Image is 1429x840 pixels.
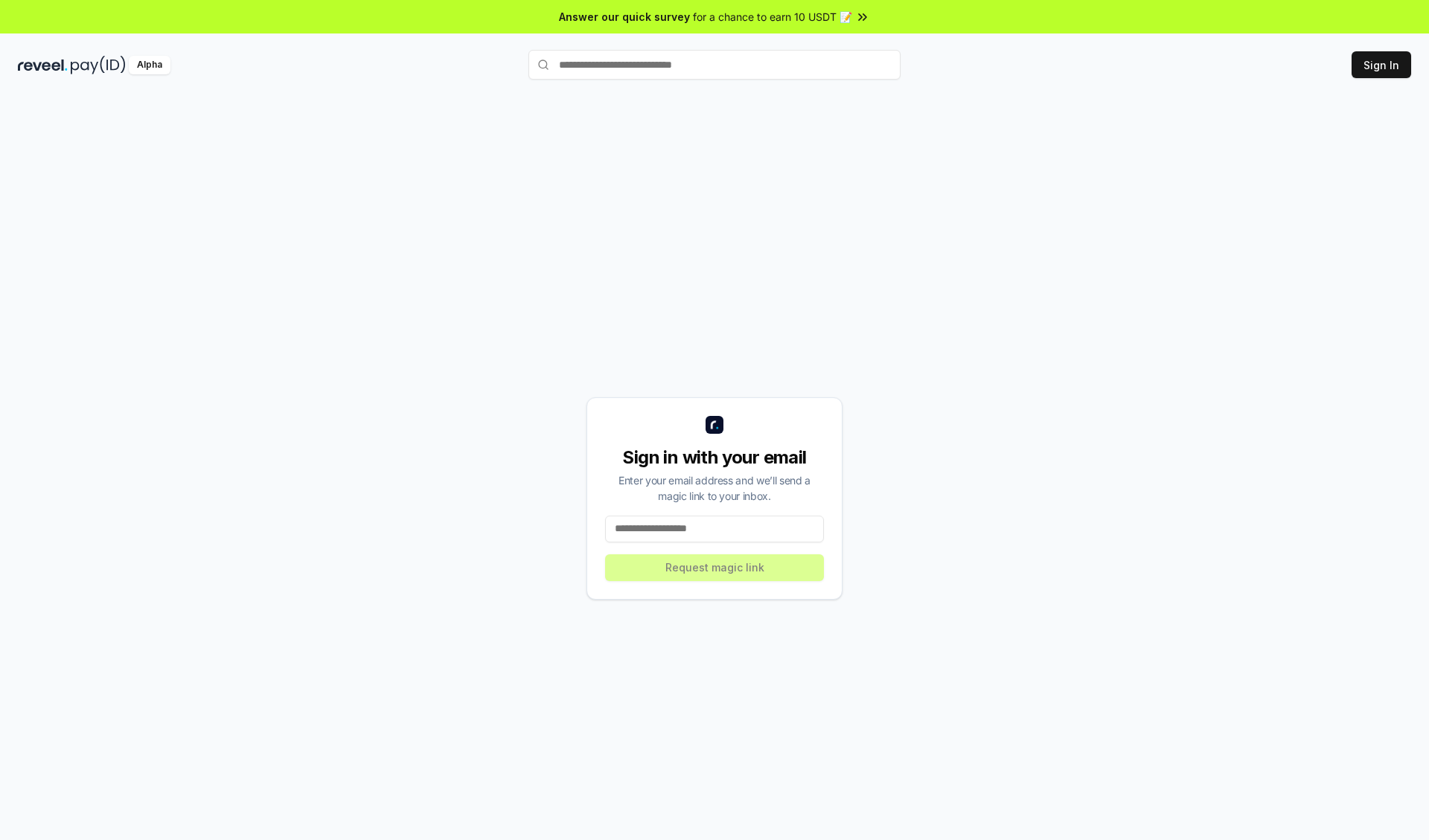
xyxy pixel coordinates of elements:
img: reveel_dark [18,56,68,74]
div: Alpha [129,56,170,74]
span: for a chance to earn 10 USDT 📝 [693,9,852,25]
span: Answer our quick survey [559,9,690,25]
button: Sign In [1352,51,1411,78]
div: Enter your email address and we’ll send a magic link to your inbox. [605,472,824,504]
img: pay_id [71,56,126,74]
img: logo_small [706,416,723,434]
div: Sign in with your email [605,446,824,469]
